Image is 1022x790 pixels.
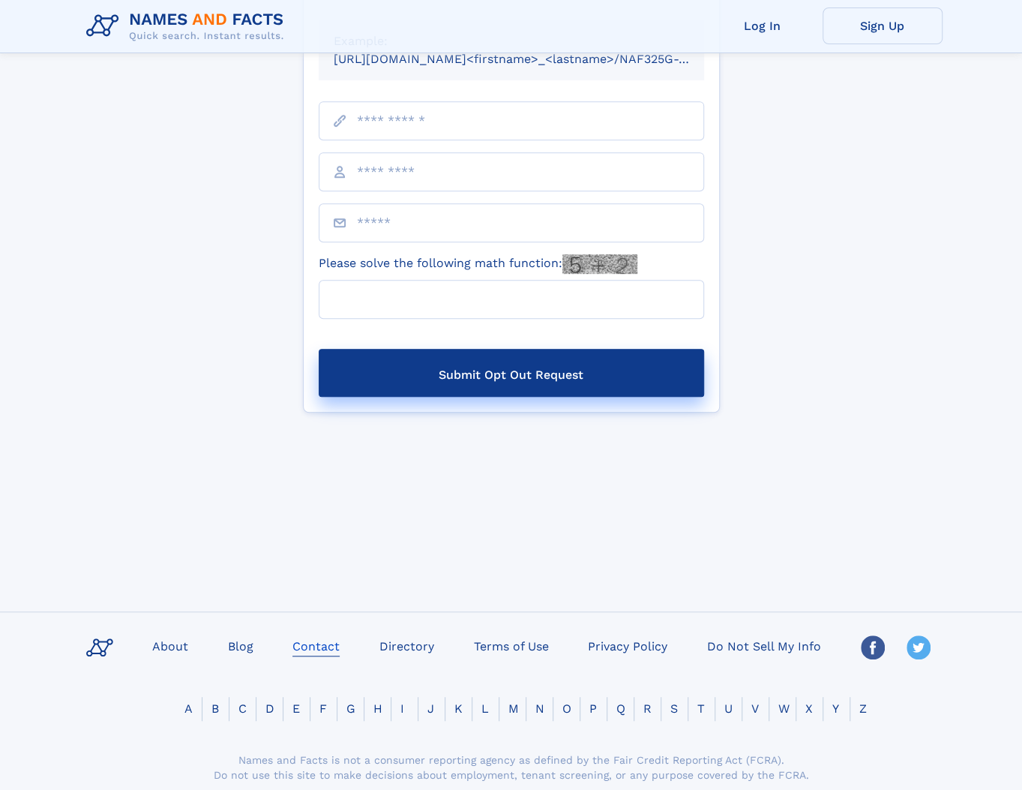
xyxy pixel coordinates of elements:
[229,701,256,716] a: C
[553,701,580,716] a: O
[580,701,606,716] a: P
[211,752,811,782] div: Names and Facts is not a consumer reporting agency as defined by the Fair Credit Reporting Act (F...
[850,701,876,716] a: Z
[80,6,296,47] img: Logo Names and Facts
[445,701,472,716] a: K
[468,635,555,656] a: Terms of Use
[418,701,443,716] a: J
[661,701,687,716] a: S
[499,701,528,716] a: M
[319,349,704,397] button: Submit Opt Out Request
[337,701,364,716] a: G
[715,701,742,716] a: U
[823,8,943,44] a: Sign Up
[202,701,228,716] a: B
[286,635,346,656] a: Contact
[742,701,768,716] a: V
[861,635,885,659] img: Facebook
[607,701,634,716] a: Q
[907,635,931,659] img: Twitter
[373,635,440,656] a: Directory
[472,701,498,716] a: L
[701,635,827,656] a: Do Not Sell My Info
[256,701,283,716] a: D
[703,8,823,44] a: Log In
[769,701,799,716] a: W
[823,701,848,716] a: Y
[526,701,553,716] a: N
[334,52,733,66] small: [URL][DOMAIN_NAME]<firstname>_<lastname>/NAF325G-xxxxxxxx
[634,701,661,716] a: R
[283,701,309,716] a: E
[582,635,673,656] a: Privacy Policy
[146,635,194,656] a: About
[364,701,391,716] a: H
[319,254,637,274] label: Please solve the following math function:
[175,701,202,716] a: A
[391,701,413,716] a: I
[222,635,259,656] a: Blog
[688,701,714,716] a: T
[796,701,822,716] a: X
[310,701,336,716] a: F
